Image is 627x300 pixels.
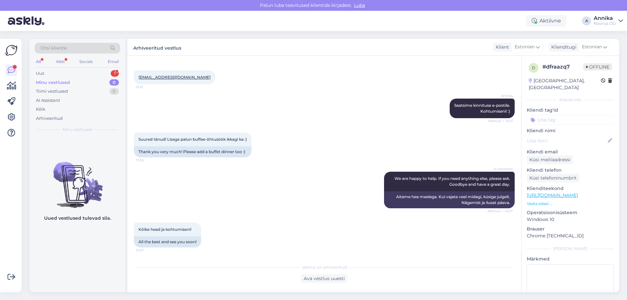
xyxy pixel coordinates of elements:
[527,246,614,252] div: [PERSON_NAME]
[36,88,68,95] div: Tiimi vestlused
[36,106,45,113] div: Kõik
[109,79,119,86] div: 0
[582,43,602,51] span: Estonian
[527,226,614,232] p: Brauser
[136,158,160,163] span: 13:36
[488,209,513,213] span: Nähtud ✓ 13:37
[527,232,614,239] p: Chrome [TECHNICAL_ID]
[515,43,535,51] span: Estonian
[29,150,125,209] img: No chats
[527,209,614,216] p: Operatsioonisüsteem
[301,274,347,283] div: Ava vestlus uuesti
[527,201,614,207] p: Vaata edasi ...
[527,107,614,114] p: Kliendi tag'id
[488,118,513,123] span: Nähtud ✓ 13:21
[40,45,67,52] span: Otsi kliente
[78,57,94,66] div: Socials
[594,16,616,21] div: Annika
[384,191,515,208] div: Aitame hea meelega. Kui vajate veel midagi, küsige julgelt. Nägemist ja ilusat päeva.
[532,65,535,70] span: d
[109,88,119,95] div: 0
[527,149,614,155] p: Kliendi email
[44,215,111,222] p: Uued vestlused tulevad siia.
[454,103,510,114] span: Saatsime kinnituse e-postile. Kohtumiseni! :)
[582,16,591,25] div: A
[136,85,160,89] span: 13:21
[529,77,601,91] div: [GEOGRAPHIC_DATA], [GEOGRAPHIC_DATA]
[526,15,566,27] div: Aktiivne
[36,70,44,77] div: Uus
[527,216,614,223] p: Windows 10
[549,44,576,51] div: Klienditugi
[36,115,63,122] div: Arhiveeritud
[106,57,120,66] div: Email
[583,63,612,71] span: Offline
[527,256,614,262] p: Märkmed
[527,174,579,182] div: Küsi telefoninumbrit
[352,2,367,8] span: Luba
[134,236,201,247] div: All the best and see you soon!
[594,16,623,26] a: AnnikaNoorus OÜ
[138,137,247,142] span: Suured tänud! Lisage palun buffee-õhtusöök ikkagi ka :)
[302,264,347,270] span: Vestlus on arhiveeritud
[488,93,513,98] span: Annika
[63,127,92,133] span: Minu vestlused
[36,97,60,104] div: AI Assistent
[527,115,614,125] input: Lisa tag
[527,192,578,198] a: [URL][DOMAIN_NAME]
[527,185,614,192] p: Klienditeekond
[527,137,606,144] input: Lisa nimi
[5,44,18,56] img: Askly Logo
[527,127,614,134] p: Kliendi nimi
[527,155,573,164] div: Küsi meiliaadressi
[134,146,251,157] div: Thank you very much! Please add a buffet dinner too :)
[55,57,66,66] div: Web
[138,227,191,232] span: Kõike head ja kohtumiseni!
[36,79,70,86] div: Minu vestlused
[527,167,614,174] p: Kliendi telefon
[138,75,211,80] a: [EMAIL_ADDRESS][DOMAIN_NAME]
[136,248,160,253] span: 13:37
[35,57,42,66] div: All
[111,70,119,77] div: 1
[394,176,511,187] span: We are happy to help. If you need anything else, please ask. Goodbye and have a great day.
[542,63,583,71] div: # dfraazq7
[493,44,509,51] div: Klient
[527,97,614,103] div: Kliendi info
[133,43,181,52] label: Arhiveeritud vestlus
[488,166,513,171] span: AI Assistent
[594,21,616,26] div: Noorus OÜ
